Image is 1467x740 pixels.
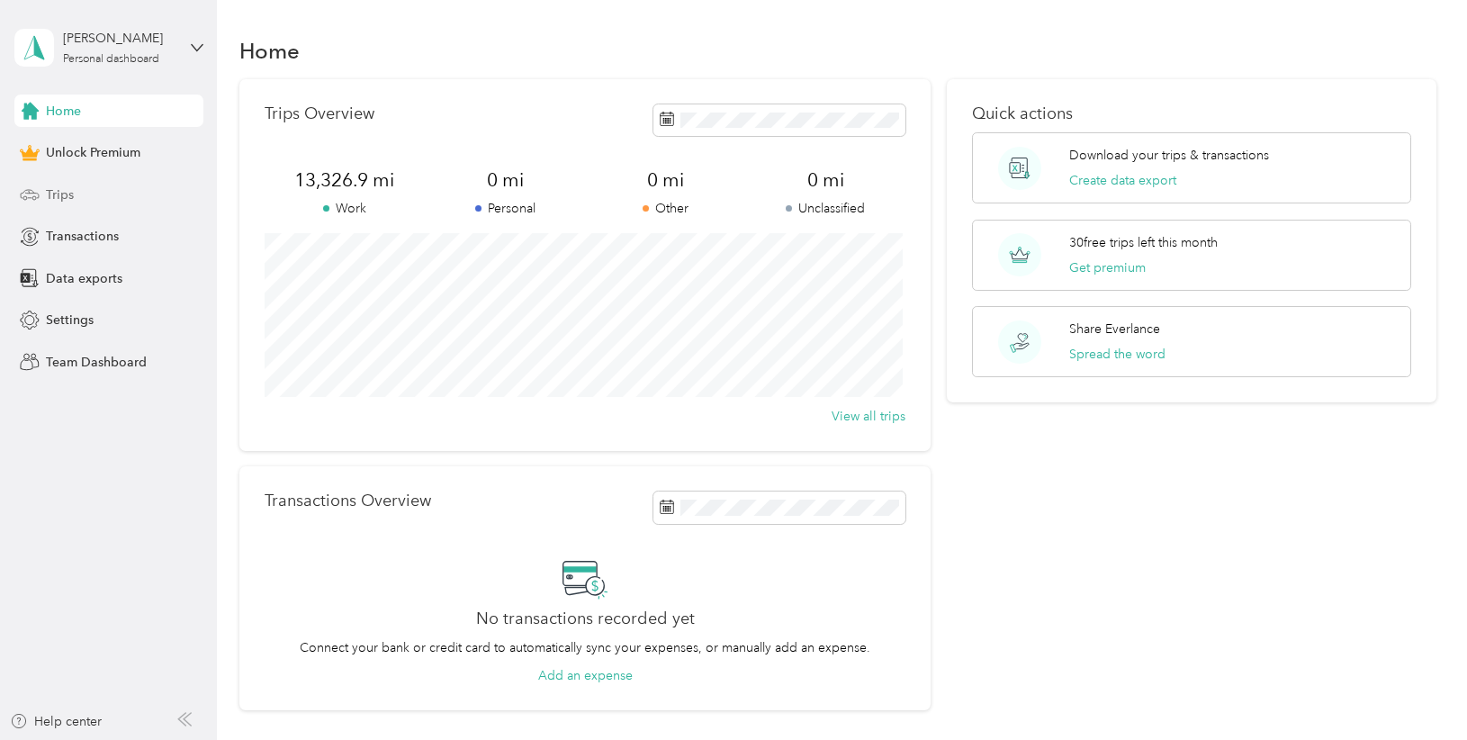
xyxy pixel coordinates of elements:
button: Create data export [1069,171,1176,190]
h2: No transactions recorded yet [476,609,695,628]
button: Help center [10,712,102,731]
p: Trips Overview [265,104,374,123]
span: Transactions [46,227,119,246]
p: Other [585,199,745,218]
span: 0 mi [585,167,745,193]
h1: Home [239,41,300,60]
span: 0 mi [745,167,905,193]
button: Spread the word [1069,345,1165,364]
span: Trips [46,185,74,204]
span: Home [46,102,81,121]
span: 13,326.9 mi [265,167,425,193]
p: Work [265,199,425,218]
div: [PERSON_NAME] [63,29,175,48]
button: Get premium [1069,258,1146,277]
p: Quick actions [972,104,1411,123]
div: Personal dashboard [63,54,159,65]
button: Add an expense [538,666,633,685]
p: Unclassified [745,199,905,218]
p: Connect your bank or credit card to automatically sync your expenses, or manually add an expense. [300,638,870,657]
p: Personal [425,199,585,218]
span: Team Dashboard [46,353,147,372]
iframe: Everlance-gr Chat Button Frame [1366,639,1467,740]
span: Unlock Premium [46,143,140,162]
span: 0 mi [425,167,585,193]
p: 30 free trips left this month [1069,233,1218,252]
button: View all trips [832,407,905,426]
span: Data exports [46,269,122,288]
p: Share Everlance [1069,320,1160,338]
span: Settings [46,311,94,329]
p: Transactions Overview [265,492,431,510]
p: Download your trips & transactions [1069,146,1269,165]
